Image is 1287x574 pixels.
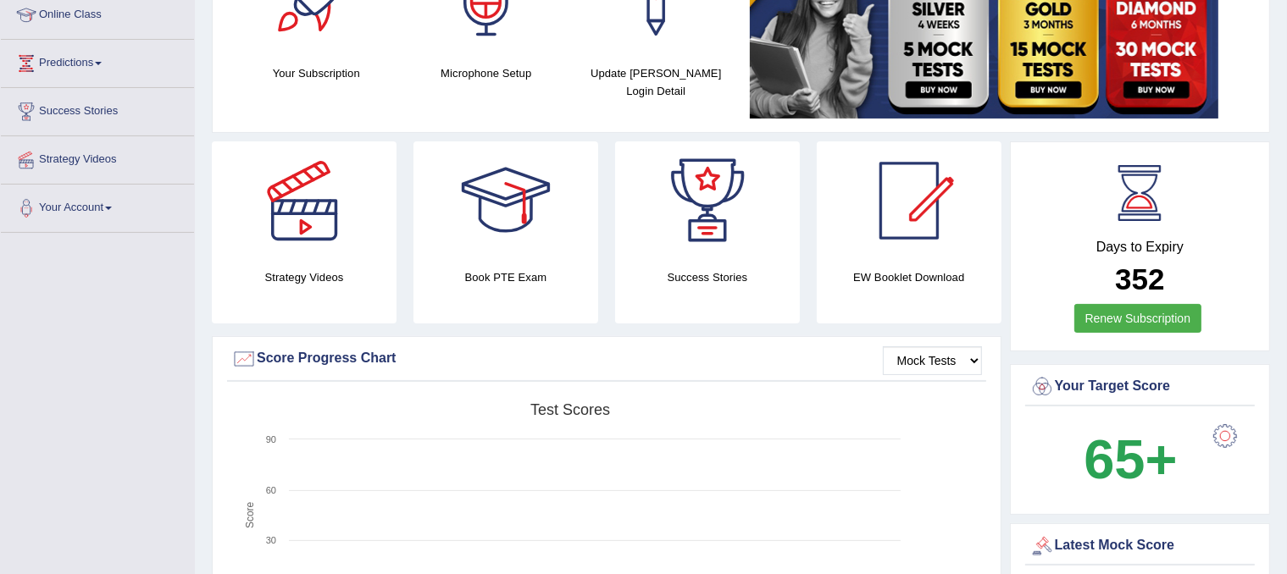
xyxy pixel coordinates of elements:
a: Strategy Videos [1,136,194,179]
tspan: Score [244,502,256,529]
h4: Strategy Videos [212,268,397,286]
h4: Book PTE Exam [413,268,598,286]
h4: Success Stories [615,268,800,286]
h4: Your Subscription [240,64,393,82]
h4: Days to Expiry [1029,240,1251,255]
a: Predictions [1,40,194,82]
text: 90 [266,434,276,444]
div: Latest Mock Score [1029,533,1251,559]
a: Renew Subscription [1074,304,1202,333]
b: 65+ [1084,428,1177,490]
h4: EW Booklet Download [817,268,1001,286]
div: Score Progress Chart [231,346,982,372]
div: Your Target Score [1029,374,1251,400]
b: 352 [1115,262,1164,295]
text: 60 [266,485,276,495]
h4: Microphone Setup [410,64,563,82]
a: Success Stories [1,88,194,130]
text: 30 [266,535,276,545]
tspan: Test scores [530,401,610,418]
h4: Update [PERSON_NAME] Login Detail [580,64,733,100]
a: Your Account [1,185,194,227]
